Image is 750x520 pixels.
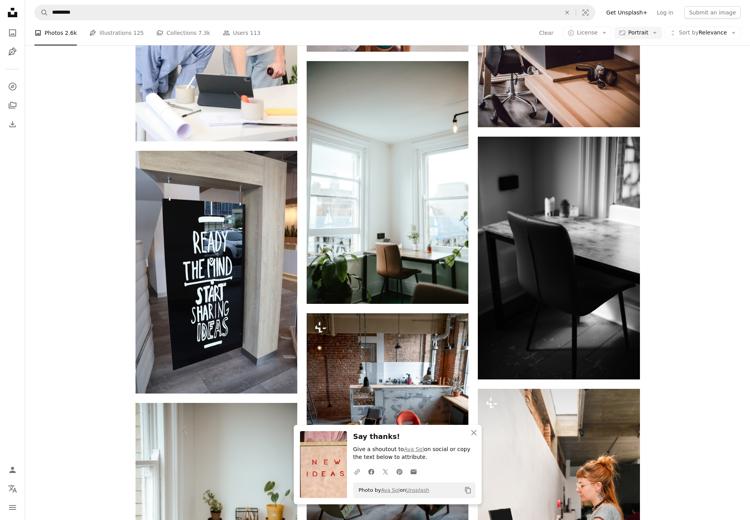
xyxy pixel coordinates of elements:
[5,97,20,113] a: Collections
[35,5,48,20] button: Search Unsplash
[5,5,20,22] a: Home — Unsplash
[307,61,468,304] img: a room with a desk, chair and two windows
[381,487,400,493] a: Ava Sol
[652,6,678,19] a: Log in
[355,484,430,497] span: Photo by on
[679,29,698,36] span: Sort by
[378,464,392,479] a: Share on Twitter
[602,6,652,19] a: Get Unsplash+
[134,29,144,37] span: 125
[198,29,210,37] span: 7.3k
[5,116,20,132] a: Download History
[136,151,297,394] img: a sign on a building
[577,29,598,36] span: License
[614,27,662,39] button: Portrait
[353,431,475,442] h3: Say thanks!
[478,137,640,379] img: a black and white photo of a dining table
[223,20,260,45] a: Users 113
[307,179,468,186] a: a room with a desk, chair and two windows
[576,5,595,20] button: Visual search
[461,484,475,497] button: Copy to clipboard
[136,268,297,275] a: a sign on a building
[89,20,144,45] a: Illustrations 125
[5,79,20,94] a: Explore
[5,500,20,515] button: Menu
[406,487,429,493] a: Unsplash
[364,464,378,479] a: Share on Facebook
[156,20,210,45] a: Collections 7.3k
[407,464,421,479] a: Share over email
[5,44,20,60] a: Illustrations
[539,27,554,39] button: Clear
[392,464,407,479] a: Share on Pinterest
[250,29,260,37] span: 113
[404,446,424,452] a: Ava Sol
[665,27,741,39] button: Sort byRelevance
[5,481,20,497] button: Language
[5,462,20,478] a: Log in / Sign up
[679,29,727,37] span: Relevance
[684,6,741,19] button: Submit an image
[34,5,595,20] form: Find visuals sitewide
[628,29,648,37] span: Portrait
[558,5,576,20] button: Clear
[478,254,640,261] a: a black and white photo of a dining table
[5,25,20,41] a: Photos
[563,27,611,39] button: License
[353,446,475,461] p: Give a shoutout to on social or copy the text below to attribute.
[478,506,640,513] a: a woman sitting at a desk using a laptop computer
